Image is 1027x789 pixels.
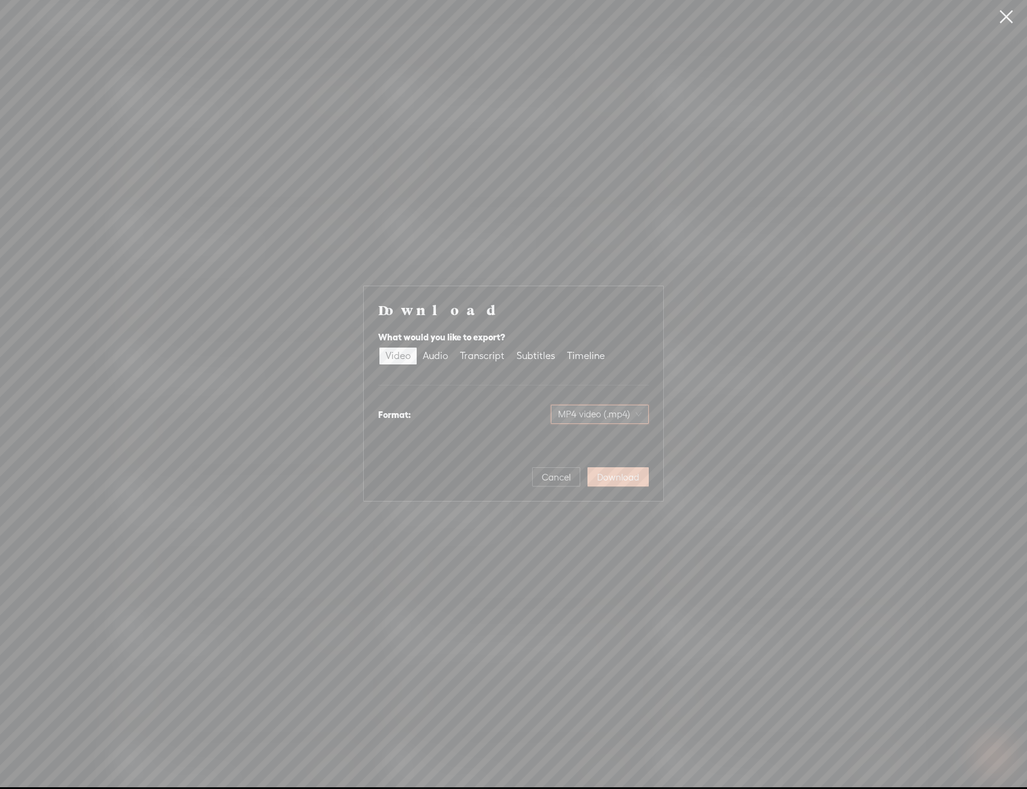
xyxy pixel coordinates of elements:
[378,346,612,366] div: segmented control
[385,348,411,364] div: Video
[532,467,580,487] button: Cancel
[597,471,639,484] span: Download
[517,348,555,364] div: Subtitles
[378,408,411,422] div: Format:
[423,348,448,364] div: Audio
[542,471,571,484] span: Cancel
[378,330,649,345] div: What would you like to export?
[378,301,649,319] h4: Download
[558,405,642,423] span: MP4 video (.mp4)
[567,348,605,364] div: Timeline
[460,348,504,364] div: Transcript
[587,467,649,487] button: Download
